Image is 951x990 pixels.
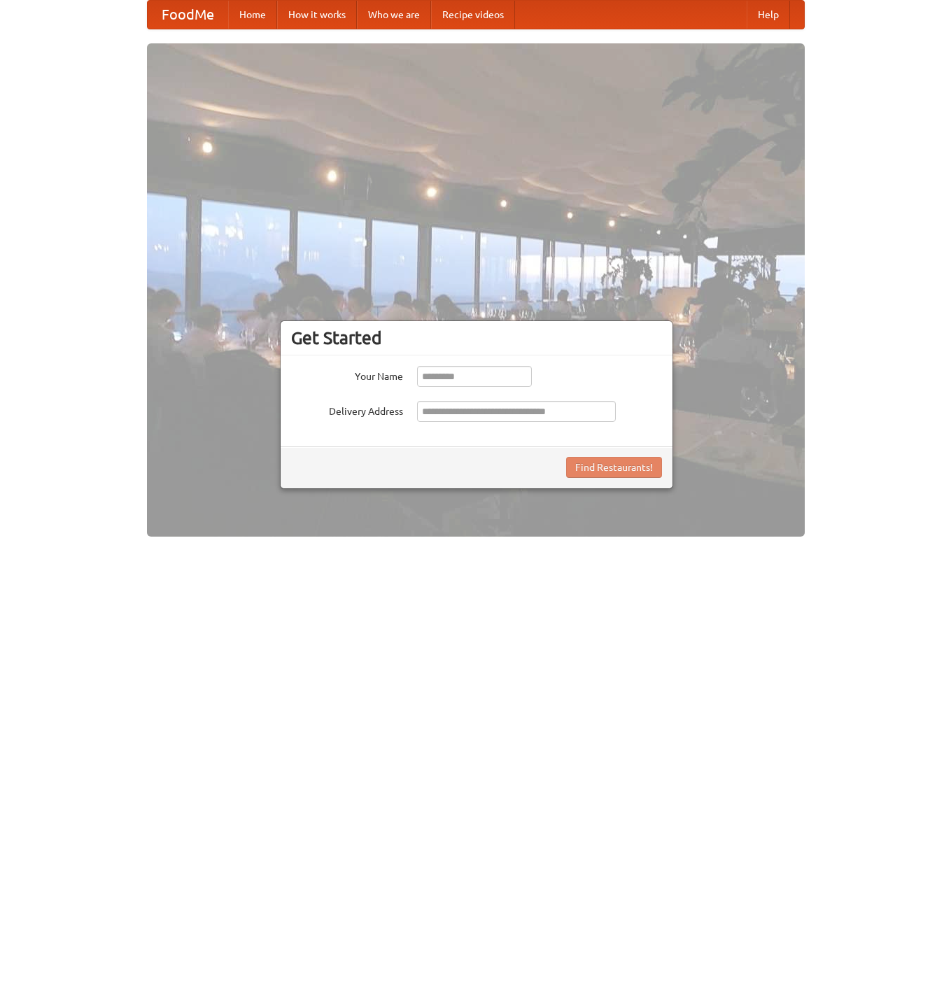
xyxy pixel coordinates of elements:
[357,1,431,29] a: Who we are
[291,401,403,418] label: Delivery Address
[277,1,357,29] a: How it works
[566,457,662,478] button: Find Restaurants!
[291,327,662,348] h3: Get Started
[228,1,277,29] a: Home
[291,366,403,383] label: Your Name
[431,1,515,29] a: Recipe videos
[747,1,790,29] a: Help
[148,1,228,29] a: FoodMe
